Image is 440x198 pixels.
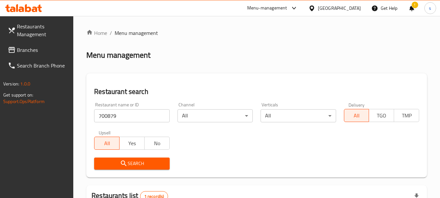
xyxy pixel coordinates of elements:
div: [GEOGRAPHIC_DATA] [318,5,361,12]
button: No [144,137,170,150]
span: s [429,5,431,12]
span: Branches [17,46,68,54]
button: All [344,109,369,122]
a: Support.OpsPlatform [3,97,45,106]
h2: Restaurant search [94,87,419,97]
span: TMP [397,111,417,120]
span: TGO [372,111,391,120]
li: / [110,29,112,37]
button: Yes [119,137,145,150]
span: Search [99,160,164,168]
span: Version: [3,80,19,88]
div: Menu-management [247,4,287,12]
a: Branches [3,42,74,58]
span: 1.0.0 [20,80,30,88]
a: Home [86,29,107,37]
button: TGO [369,109,394,122]
button: Search [94,158,169,170]
span: Restaurants Management [17,23,68,38]
span: Search Branch Phone [17,62,68,69]
h2: Menu management [86,50,150,60]
button: All [94,137,120,150]
div: All [177,109,253,122]
span: All [347,111,367,120]
nav: breadcrumb [86,29,427,37]
a: Search Branch Phone [3,58,74,73]
span: All [97,139,117,148]
label: Upsell [99,130,111,135]
span: Menu management [115,29,158,37]
input: Search for restaurant name or ID.. [94,109,169,122]
span: No [147,139,167,148]
button: TMP [394,109,419,122]
div: All [261,109,336,122]
span: Get support on: [3,91,33,99]
span: Yes [122,139,142,148]
label: Delivery [348,102,365,107]
a: Restaurants Management [3,19,74,42]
